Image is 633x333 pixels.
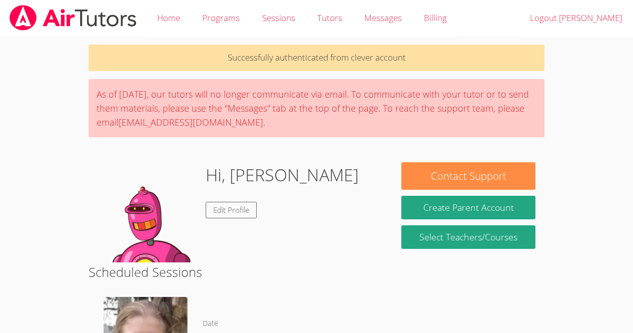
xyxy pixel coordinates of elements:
span: Messages [364,12,402,24]
a: Edit Profile [206,202,257,218]
img: default.png [98,162,198,262]
div: As of [DATE], our tutors will no longer communicate via email. To communicate with your tutor or ... [89,79,544,137]
h2: Scheduled Sessions [89,262,544,281]
button: Contact Support [401,162,535,190]
img: airtutors_banner-c4298cdbf04f3fff15de1276eac7730deb9818008684d7c2e4769d2f7ddbe033.png [9,5,138,31]
h1: Hi, [PERSON_NAME] [206,162,359,188]
a: Select Teachers/Courses [401,225,535,249]
dt: Date [203,317,218,330]
p: Successfully authenticated from clever account [89,45,544,71]
button: Create Parent Account [401,196,535,219]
